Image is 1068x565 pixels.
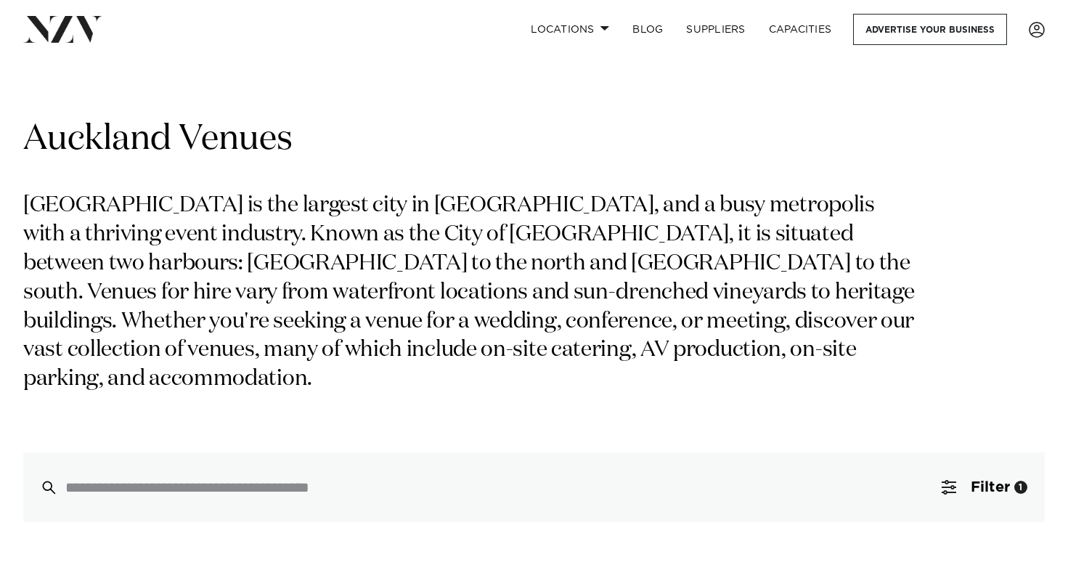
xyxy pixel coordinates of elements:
a: Advertise your business [853,14,1007,45]
a: SUPPLIERS [674,14,757,45]
a: Locations [519,14,621,45]
a: BLOG [621,14,674,45]
a: Capacities [757,14,844,45]
img: nzv-logo.png [23,16,102,42]
div: 1 [1014,481,1027,494]
p: [GEOGRAPHIC_DATA] is the largest city in [GEOGRAPHIC_DATA], and a busy metropolis with a thriving... [23,192,921,394]
span: Filter [971,480,1010,495]
button: Filter1 [924,452,1045,522]
h1: Auckland Venues [23,117,1045,163]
